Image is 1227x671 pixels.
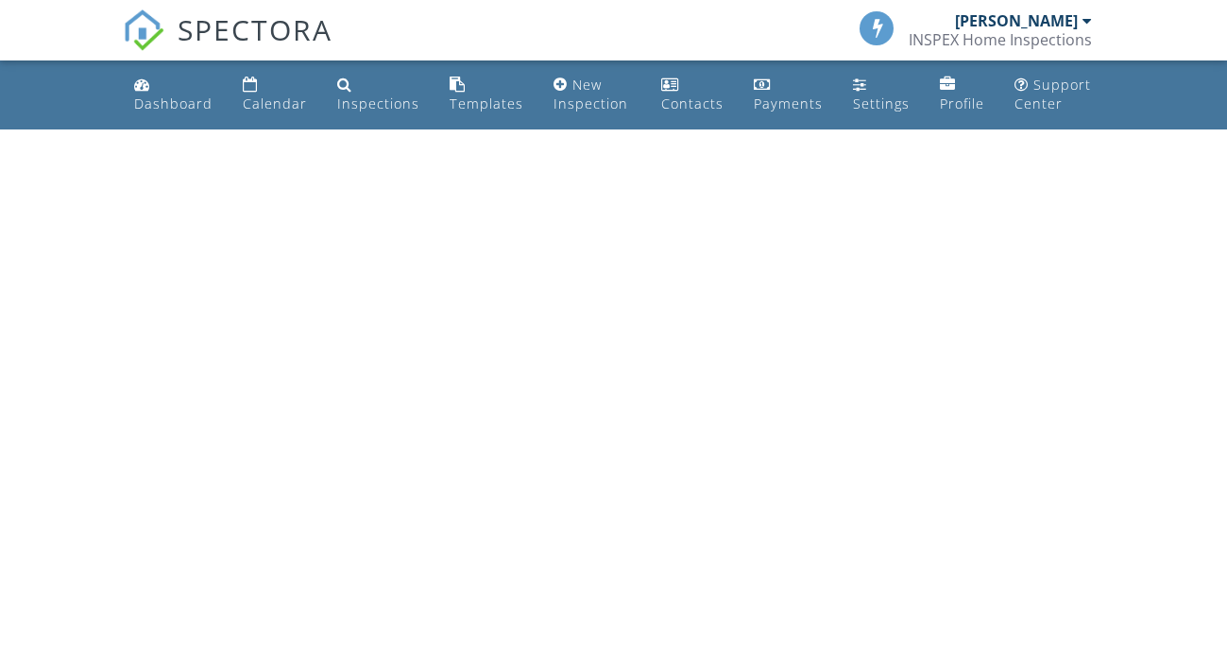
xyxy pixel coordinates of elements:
[442,68,531,122] a: Templates
[940,95,984,112] div: Profile
[1007,68,1100,122] a: Support Center
[123,26,332,65] a: SPECTORA
[243,95,307,112] div: Calendar
[932,68,992,122] a: Company Profile
[754,95,823,112] div: Payments
[654,68,731,122] a: Contacts
[330,68,427,122] a: Inspections
[134,95,213,112] div: Dashboard
[746,68,830,122] a: Payments
[1014,76,1091,112] div: Support Center
[853,95,910,112] div: Settings
[661,95,724,112] div: Contacts
[337,95,419,112] div: Inspections
[546,68,639,122] a: New Inspection
[450,95,523,112] div: Templates
[955,11,1078,30] div: [PERSON_NAME]
[554,76,628,112] div: New Inspection
[909,30,1092,49] div: INSPEX Home Inspections
[123,9,164,51] img: The Best Home Inspection Software - Spectora
[127,68,220,122] a: Dashboard
[178,9,332,49] span: SPECTORA
[235,68,315,122] a: Calendar
[845,68,917,122] a: Settings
